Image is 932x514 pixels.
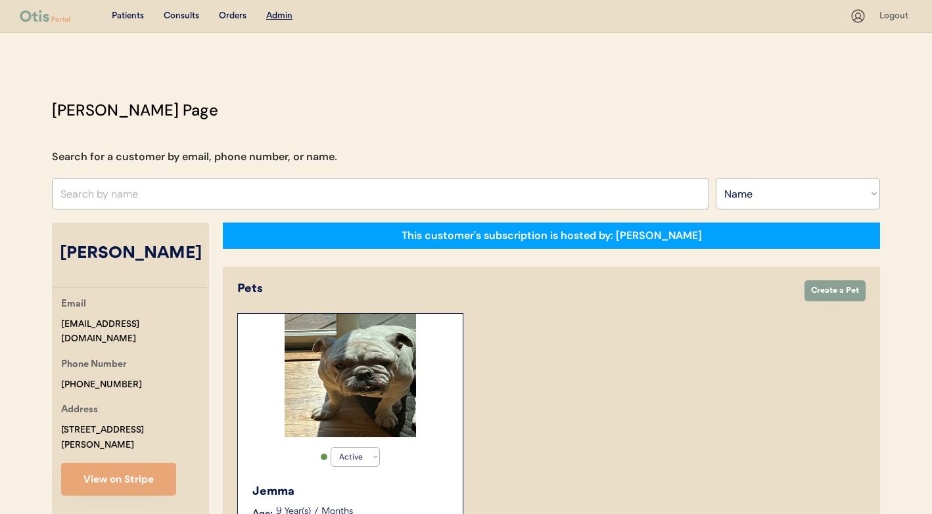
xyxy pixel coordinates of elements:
div: This customer's subscription is hosted by: [PERSON_NAME] [402,228,702,243]
div: Jemma [252,483,450,501]
div: [EMAIL_ADDRESS][DOMAIN_NAME] [61,317,209,347]
div: Pets [237,280,791,298]
div: Orders [219,10,246,23]
div: Email [61,297,86,313]
div: [PERSON_NAME] [52,242,209,267]
u: Admin [266,11,292,20]
div: [PHONE_NUMBER] [61,377,142,393]
div: [STREET_ADDRESS][PERSON_NAME] [61,423,209,453]
div: Logout [879,10,912,23]
div: Patients [112,10,144,23]
div: [PERSON_NAME] Page [52,98,218,122]
button: Create a Pet [804,280,866,301]
button: View on Stripe [61,463,176,496]
div: Consults [164,10,199,23]
div: Phone Number [61,357,127,374]
div: Search for a customer by email, phone number, or name. [52,149,337,165]
img: image.jpg [285,314,416,437]
div: Address [61,402,98,419]
input: Search by name [52,178,709,209]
